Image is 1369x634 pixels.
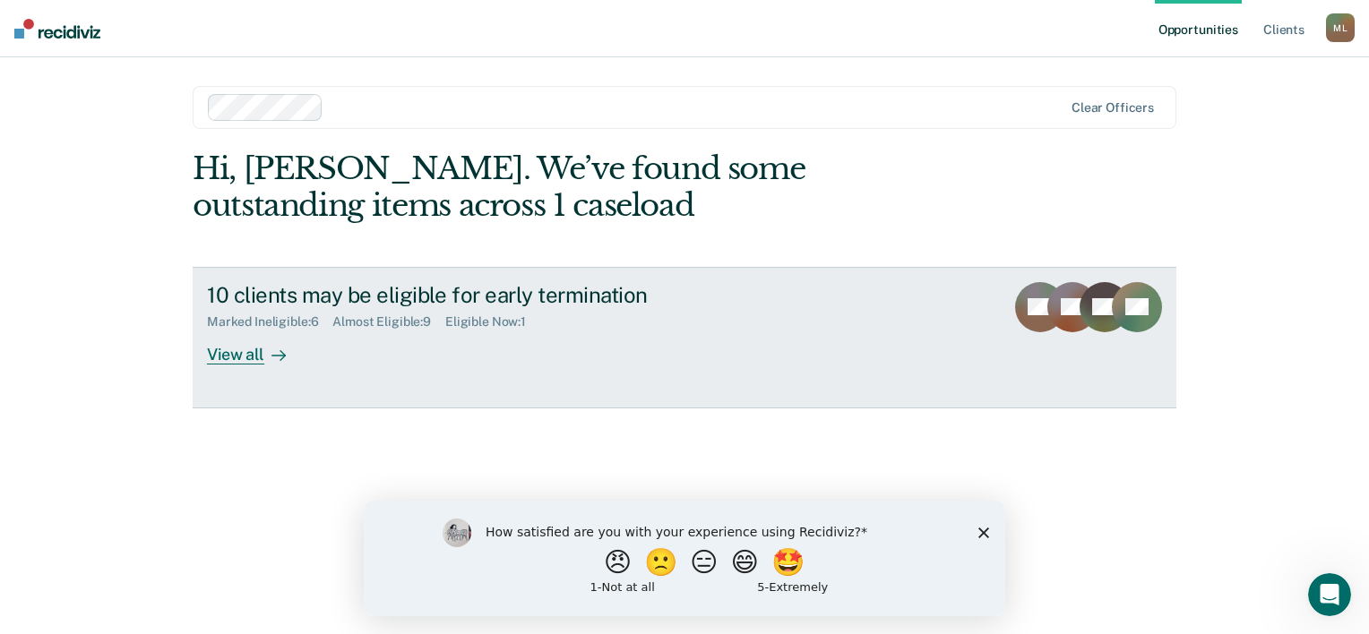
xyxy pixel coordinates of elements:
iframe: Survey by Kim from Recidiviz [364,501,1005,616]
div: M L [1326,13,1355,42]
div: View all [207,330,307,364]
a: 10 clients may be eligible for early terminationMarked Ineligible:6Almost Eligible:9Eligible Now:... [193,267,1176,408]
div: Almost Eligible : 9 [332,314,445,330]
div: Clear officers [1072,100,1154,116]
div: 10 clients may be eligible for early termination [207,282,836,308]
button: ML [1326,13,1355,42]
div: Hi, [PERSON_NAME]. We’ve found some outstanding items across 1 caseload [193,150,979,224]
img: Recidiviz [14,19,100,39]
iframe: Intercom live chat [1308,573,1351,616]
div: Marked Ineligible : 6 [207,314,332,330]
div: Eligible Now : 1 [445,314,540,330]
